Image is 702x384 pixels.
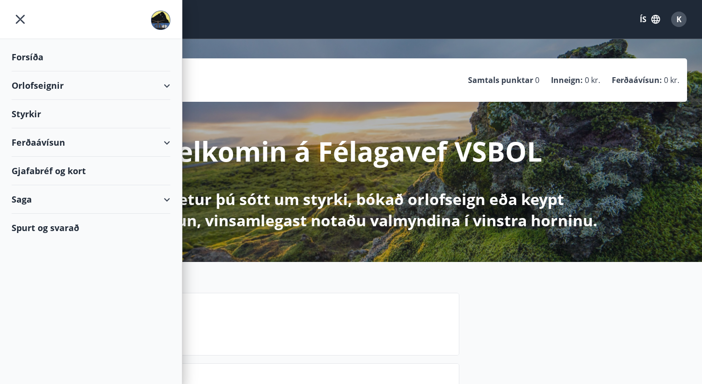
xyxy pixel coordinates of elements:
button: ÍS [634,11,665,28]
div: Saga [12,185,170,214]
p: Ferðaávísun : [612,75,662,85]
button: menu [12,11,29,28]
div: Spurt og svarað [12,214,170,242]
div: Styrkir [12,100,170,128]
div: Orlofseignir [12,71,170,100]
div: Ferðaávísun [12,128,170,157]
p: Inneign : [551,75,583,85]
p: Næstu helgi [86,317,451,334]
div: Gjafabréf og kort [12,157,170,185]
button: K [667,8,690,31]
span: 0 kr. [664,75,679,85]
img: union_logo [151,11,170,30]
span: 0 kr. [585,75,600,85]
span: K [676,14,682,25]
p: Samtals punktar [468,75,533,85]
p: Hér getur þú sótt um styrki, bókað orlofseign eða keypt ferðaávísun, vinsamlegast notaðu valmyndi... [96,189,606,231]
div: Forsíða [12,43,170,71]
span: 0 [535,75,539,85]
p: Velkomin á Félagavef VSBOL [160,133,542,169]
